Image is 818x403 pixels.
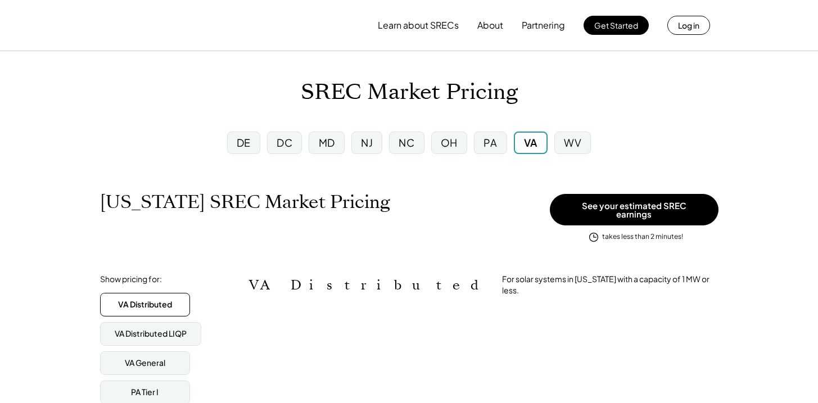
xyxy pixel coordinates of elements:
h1: SREC Market Pricing [301,79,518,106]
button: Learn about SRECs [378,14,459,37]
div: NJ [361,135,373,150]
div: PA [483,135,497,150]
div: WV [564,135,581,150]
h2: VA Distributed [249,277,485,293]
div: OH [441,135,458,150]
div: VA [524,135,537,150]
div: VA Distributed [118,299,172,310]
div: VA Distributed LIQP [115,328,187,339]
h1: [US_STATE] SREC Market Pricing [100,191,390,213]
div: DE [237,135,251,150]
div: For solar systems in [US_STATE] with a capacity of 1 MW or less. [502,274,718,296]
button: See your estimated SREC earnings [550,194,718,225]
div: takes less than 2 minutes! [602,232,683,242]
button: Get Started [584,16,649,35]
div: DC [277,135,292,150]
div: VA General [125,357,165,369]
div: PA Tier I [131,387,159,398]
img: yH5BAEAAAAALAAAAAABAAEAAAIBRAA7 [109,6,202,44]
button: About [477,14,503,37]
div: NC [399,135,414,150]
button: Partnering [522,14,565,37]
button: Log in [667,16,710,35]
div: MD [319,135,335,150]
div: Show pricing for: [100,274,162,285]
